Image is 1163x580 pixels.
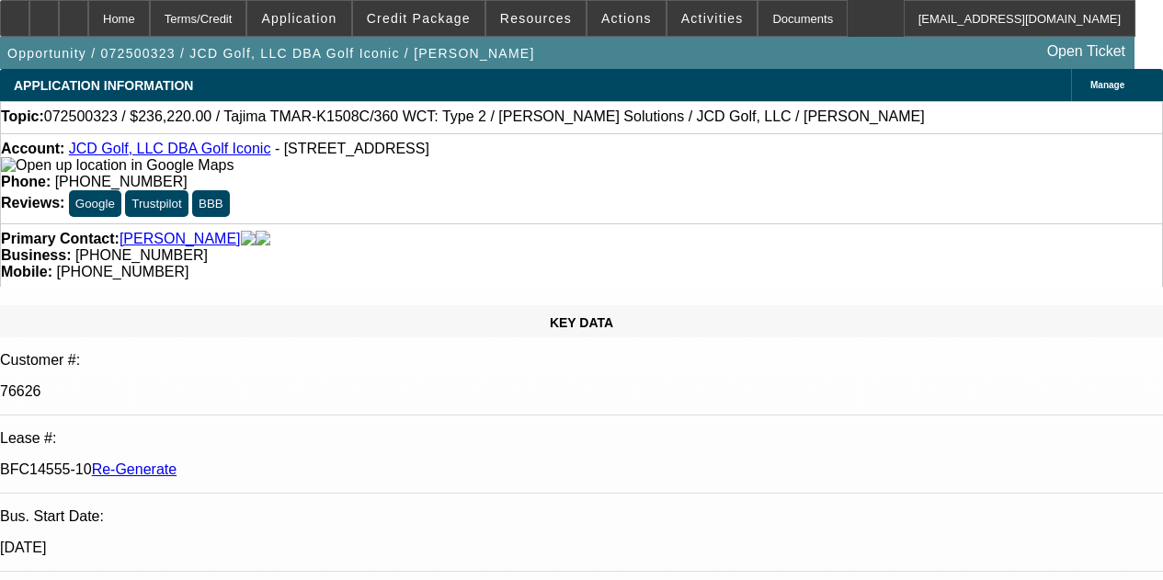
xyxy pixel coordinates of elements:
[1090,80,1124,90] span: Manage
[681,11,744,26] span: Activities
[1,141,64,156] strong: Account:
[75,247,208,263] span: [PHONE_NUMBER]
[247,1,350,36] button: Application
[256,231,270,247] img: linkedin-icon.png
[486,1,586,36] button: Resources
[69,141,271,156] a: JCD Golf, LLC DBA Golf Iconic
[1,264,52,279] strong: Mobile:
[1040,36,1133,67] a: Open Ticket
[667,1,758,36] button: Activities
[1,108,44,125] strong: Topic:
[1,174,51,189] strong: Phone:
[56,264,188,279] span: [PHONE_NUMBER]
[1,231,120,247] strong: Primary Contact:
[550,315,613,330] span: KEY DATA
[353,1,485,36] button: Credit Package
[125,190,188,217] button: Trustpilot
[192,190,230,217] button: BBB
[120,231,241,247] a: [PERSON_NAME]
[1,247,71,263] strong: Business:
[601,11,652,26] span: Actions
[44,108,925,125] span: 072500323 / $236,220.00 / Tajima TMAR-K1508C/360 WCT: Type 2 / [PERSON_NAME] Solutions / JCD Golf...
[69,190,121,217] button: Google
[275,141,429,156] span: - [STREET_ADDRESS]
[500,11,572,26] span: Resources
[1,157,234,173] a: View Google Maps
[1,157,234,174] img: Open up location in Google Maps
[7,46,535,61] span: Opportunity / 072500323 / JCD Golf, LLC DBA Golf Iconic / [PERSON_NAME]
[92,461,177,477] a: Re-Generate
[55,174,188,189] span: [PHONE_NUMBER]
[14,78,193,93] span: APPLICATION INFORMATION
[367,11,471,26] span: Credit Package
[1,195,64,210] strong: Reviews:
[241,231,256,247] img: facebook-icon.png
[261,11,336,26] span: Application
[587,1,666,36] button: Actions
